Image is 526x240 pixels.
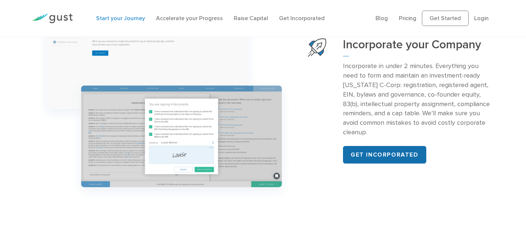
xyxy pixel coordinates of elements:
[32,14,73,23] img: Gust Logo
[156,15,223,22] a: Accelerate your Progress
[308,38,326,57] img: Start Your Company
[474,15,489,22] a: Login
[376,15,388,22] a: Blog
[279,15,325,22] a: Get Incorporated
[234,15,268,22] a: Raise Capital
[343,61,494,137] p: Incorporate in under 2 minutes. Everything you need to form and maintain an investment-ready [US_...
[343,146,426,164] a: Get incorporated
[343,38,494,56] h3: Incorporate your Company
[422,11,469,26] a: Get Started
[399,15,416,22] a: Pricing
[96,15,145,22] a: Start your Journey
